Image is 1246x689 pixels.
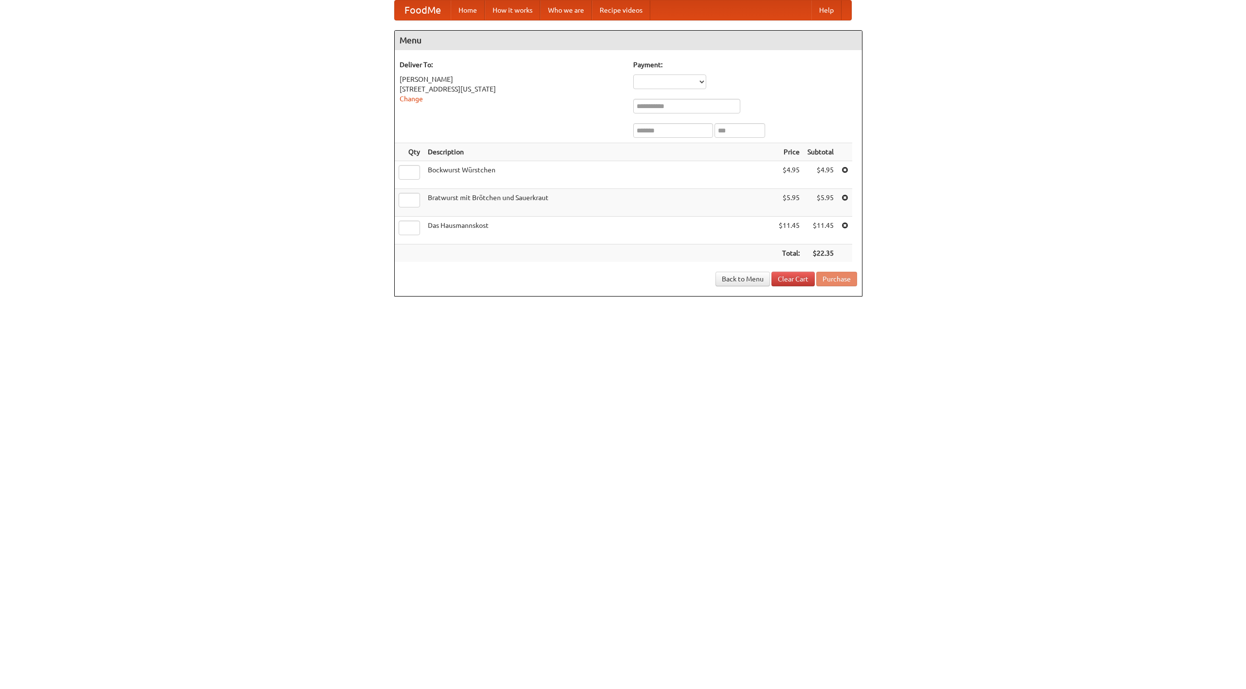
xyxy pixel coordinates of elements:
[540,0,592,20] a: Who we are
[451,0,485,20] a: Home
[395,31,862,50] h4: Menu
[424,217,775,244] td: Das Hausmannskost
[775,189,804,217] td: $5.95
[771,272,815,286] a: Clear Cart
[424,161,775,189] td: Bockwurst Würstchen
[811,0,842,20] a: Help
[400,84,623,94] div: [STREET_ADDRESS][US_STATE]
[633,60,857,70] h5: Payment:
[485,0,540,20] a: How it works
[715,272,770,286] a: Back to Menu
[424,143,775,161] th: Description
[775,143,804,161] th: Price
[395,0,451,20] a: FoodMe
[804,244,838,262] th: $22.35
[592,0,650,20] a: Recipe videos
[804,217,838,244] td: $11.45
[775,161,804,189] td: $4.95
[804,161,838,189] td: $4.95
[400,74,623,84] div: [PERSON_NAME]
[816,272,857,286] button: Purchase
[400,60,623,70] h5: Deliver To:
[775,217,804,244] td: $11.45
[400,95,423,103] a: Change
[775,244,804,262] th: Total:
[804,189,838,217] td: $5.95
[424,189,775,217] td: Bratwurst mit Brötchen und Sauerkraut
[804,143,838,161] th: Subtotal
[395,143,424,161] th: Qty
